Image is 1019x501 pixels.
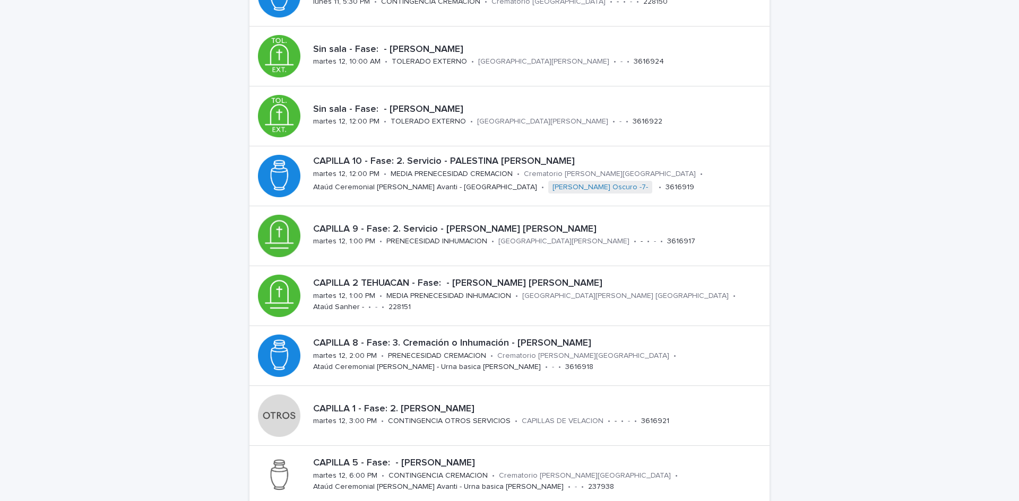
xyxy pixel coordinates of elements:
p: • [491,237,494,246]
p: • [659,183,661,192]
p: • [382,471,384,480]
p: CAPILLA 2 TEHUACAN - Fase: - [PERSON_NAME] [PERSON_NAME] [313,278,765,289]
p: 3616922 [633,117,662,126]
p: Ataúd Sanher - [313,303,364,312]
p: TOLERADO EXTERNO [391,117,466,126]
p: [GEOGRAPHIC_DATA][PERSON_NAME] [GEOGRAPHIC_DATA] [522,292,729,301]
a: Sin sala - Fase: - [PERSON_NAME]martes 12, 10:00 AM•TOLERADO EXTERNO•[GEOGRAPHIC_DATA][PERSON_NAM... [249,27,770,86]
p: - [620,57,623,66]
p: MEDIA PRENECESIDAD INHUMACION [386,292,511,301]
a: CAPILLA 2 TEHUACAN - Fase: - [PERSON_NAME] [PERSON_NAME]martes 12, 1:00 PM•MEDIA PRENECESIDAD INH... [249,266,770,326]
p: 3616917 [667,237,695,246]
p: - [375,303,377,312]
p: 3616919 [666,183,694,192]
p: martes 12, 6:00 PM [313,471,377,480]
p: [GEOGRAPHIC_DATA][PERSON_NAME] [477,117,608,126]
p: CAPILLA 9 - Fase: 2. Servicio - [PERSON_NAME] [PERSON_NAME] [313,224,765,235]
p: Crematorio [PERSON_NAME][GEOGRAPHIC_DATA] [497,351,669,361]
a: Sin sala - Fase: - [PERSON_NAME]martes 12, 12:00 PM•TOLERADO EXTERNO•[GEOGRAPHIC_DATA][PERSON_NAM... [249,86,770,146]
p: • [608,417,610,426]
p: • [492,471,495,480]
p: PRENECESIDAD INHUMACION [386,237,487,246]
p: • [490,351,493,361]
p: 3616921 [641,417,669,426]
p: • [545,363,548,372]
p: martes 12, 12:00 PM [313,117,379,126]
p: • [621,417,624,426]
p: - [654,237,656,246]
p: martes 12, 12:00 PM [313,170,379,179]
p: Sin sala - Fase: - [PERSON_NAME] [313,104,765,116]
p: martes 12, 2:00 PM [313,351,377,361]
p: • [515,417,517,426]
p: • [647,237,650,246]
p: • [384,117,386,126]
p: • [700,170,703,179]
p: • [634,237,636,246]
p: CONTINGENCIA OTROS SERVICIOS [388,417,511,426]
p: • [368,303,371,312]
p: [GEOGRAPHIC_DATA][PERSON_NAME] [478,57,609,66]
p: • [470,117,473,126]
p: • [626,117,628,126]
p: CAPILLA 10 - Fase: 2. Servicio - PALESTINA [PERSON_NAME] [313,156,765,168]
p: - [552,363,554,372]
p: • [517,170,520,179]
p: 237938 [588,482,614,491]
p: CAPILLA 8 - Fase: 3. Cremación o Inhumación - [PERSON_NAME] [313,338,765,349]
p: 3616924 [634,57,664,66]
p: 228151 [388,303,411,312]
p: Ataúd Ceremonial [PERSON_NAME] Avanti - Urna basica [PERSON_NAME] [313,482,564,491]
p: Sin sala - Fase: - [PERSON_NAME] [313,44,765,56]
p: CAPILLA 1 - Fase: 2. [PERSON_NAME] [313,403,765,415]
p: • [675,471,678,480]
p: • [612,117,615,126]
p: [GEOGRAPHIC_DATA][PERSON_NAME] [498,237,629,246]
p: • [568,482,571,491]
p: • [581,482,584,491]
p: • [733,292,736,301]
a: CAPILLA 8 - Fase: 3. Cremación o Inhumación - [PERSON_NAME]martes 12, 2:00 PM•PRENECESIDAD CREMAC... [249,326,770,386]
p: martes 12, 10:00 AM [313,57,381,66]
p: CAPILLA 5 - Fase: - [PERSON_NAME] [313,458,765,469]
p: • [382,303,384,312]
p: • [379,237,382,246]
p: • [381,417,384,426]
p: • [660,237,663,246]
p: MEDIA PRENECESIDAD CREMACION [391,170,513,179]
p: CONTINGENCIA CREMACION [388,471,488,480]
p: • [515,292,518,301]
p: • [558,363,561,372]
p: PRENECESIDAD CREMACION [388,351,486,361]
p: 3616918 [565,363,593,372]
p: - [619,117,621,126]
p: - [628,417,630,426]
a: CAPILLA 10 - Fase: 2. Servicio - PALESTINA [PERSON_NAME]martes 12, 12:00 PM•MEDIA PRENECESIDAD CR... [249,146,770,206]
p: • [379,292,382,301]
p: martes 12, 3:00 PM [313,417,377,426]
p: CAPILLAS DE VELACION [522,417,603,426]
p: - [575,482,577,491]
p: • [471,57,474,66]
p: martes 12, 1:00 PM [313,292,375,301]
a: CAPILLA 1 - Fase: 2. [PERSON_NAME]martes 12, 3:00 PM•CONTINGENCIA OTROS SERVICIOS•CAPILLAS DE VEL... [249,386,770,446]
p: • [385,57,387,66]
p: • [381,351,384,361]
p: Ataúd Ceremonial [PERSON_NAME] - Urna basica [PERSON_NAME] [313,363,541,372]
p: • [614,57,616,66]
p: Crematorio [PERSON_NAME][GEOGRAPHIC_DATA] [524,170,696,179]
p: - [641,237,643,246]
p: • [541,183,544,192]
a: CAPILLA 9 - Fase: 2. Servicio - [PERSON_NAME] [PERSON_NAME]martes 12, 1:00 PM•PRENECESIDAD INHUMA... [249,206,770,266]
p: Crematorio [PERSON_NAME][GEOGRAPHIC_DATA] [499,471,671,480]
p: • [673,351,676,361]
p: martes 12, 1:00 PM [313,237,375,246]
p: Ataúd Ceremonial [PERSON_NAME] Avanti - [GEOGRAPHIC_DATA] [313,183,537,192]
p: - [615,417,617,426]
p: • [384,170,386,179]
p: TOLERADO EXTERNO [392,57,467,66]
p: • [627,57,629,66]
a: [PERSON_NAME] Oscuro -7- [552,183,648,192]
p: • [634,417,637,426]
